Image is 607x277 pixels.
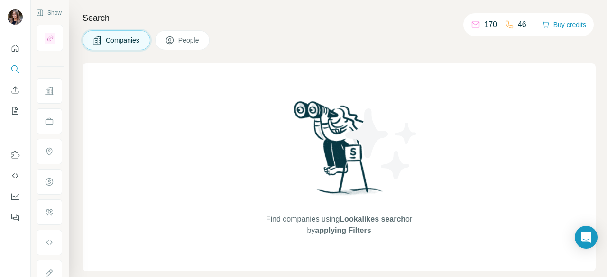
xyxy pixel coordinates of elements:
[8,81,23,98] button: Enrich CSV
[8,102,23,119] button: My lists
[484,19,497,30] p: 170
[263,214,415,236] span: Find companies using or by
[290,98,388,204] img: Surfe Illustration - Woman searching with binoculars
[8,209,23,226] button: Feedback
[315,226,371,234] span: applying Filters
[542,18,586,31] button: Buy credits
[340,215,405,223] span: Lookalikes search
[178,36,200,45] span: People
[8,61,23,78] button: Search
[518,19,526,30] p: 46
[8,146,23,163] button: Use Surfe on LinkedIn
[8,167,23,184] button: Use Surfe API
[29,6,68,20] button: Show
[8,9,23,25] img: Avatar
[83,11,596,25] h4: Search
[106,36,140,45] span: Companies
[8,188,23,205] button: Dashboard
[575,226,598,249] div: Open Intercom Messenger
[8,40,23,57] button: Quick start
[339,101,424,187] img: Surfe Illustration - Stars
